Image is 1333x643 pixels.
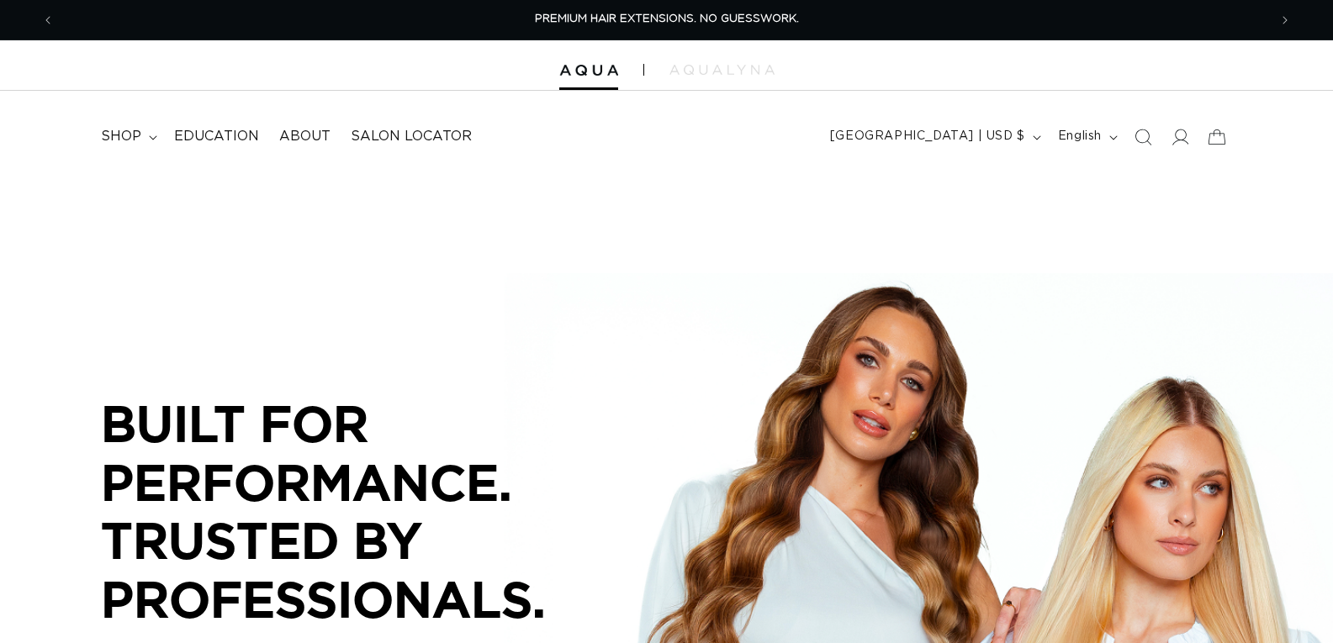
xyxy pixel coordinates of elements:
span: PREMIUM HAIR EXTENSIONS. NO GUESSWORK. [535,13,799,24]
p: BUILT FOR PERFORMANCE. TRUSTED BY PROFESSIONALS. [101,394,606,628]
span: About [279,128,331,145]
summary: shop [91,118,164,155]
button: Next announcement [1267,4,1304,36]
span: Salon Locator [351,128,472,145]
button: Previous announcement [29,4,66,36]
img: Aqua Hair Extensions [559,65,618,76]
summary: Search [1124,119,1161,155]
span: shop [101,128,141,145]
a: Salon Locator [341,118,482,155]
img: aqualyna.com [669,65,775,75]
button: English [1048,121,1124,153]
span: English [1058,128,1102,145]
span: Education [174,128,259,145]
span: [GEOGRAPHIC_DATA] | USD $ [830,128,1025,145]
a: Education [164,118,269,155]
a: About [269,118,341,155]
button: [GEOGRAPHIC_DATA] | USD $ [820,121,1048,153]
